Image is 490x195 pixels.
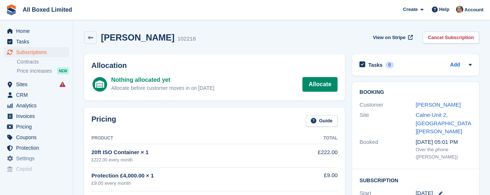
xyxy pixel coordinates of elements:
th: Product [91,133,292,144]
img: stora-icon-8386f47178a22dfd0bd8f6a31ec36ba5ce8667c1dd55bd0f319d3a0aa187defe.svg [6,4,17,15]
div: 0 [385,62,394,68]
span: Price increases [17,68,52,74]
td: £9.00 [292,167,338,191]
h2: Booking [359,89,472,95]
div: [DATE] 05:01 PM [416,138,472,146]
a: Allocate [302,77,338,92]
span: View on Stripe [373,34,406,41]
a: menu [4,122,69,132]
a: menu [4,37,69,47]
a: menu [4,47,69,57]
a: Contracts [17,58,69,65]
h2: Tasks [368,62,382,68]
span: Settings [16,153,60,164]
div: Nothing allocated yet [111,76,214,84]
span: Subscriptions [16,47,60,57]
div: 20ft ISO Container × 1 [91,148,292,157]
a: menu [4,100,69,111]
a: menu [4,143,69,153]
h2: Subscription [359,176,472,184]
div: 102218 [177,35,196,43]
a: menu [4,90,69,100]
span: CRM [16,90,60,100]
span: Sites [16,79,60,89]
span: Invoices [16,111,60,121]
a: menu [4,164,69,174]
div: NEW [57,67,69,74]
div: Over the phone ([PERSON_NAME]) [416,146,472,160]
div: Customer [359,101,415,109]
div: Site [359,111,415,136]
a: All Boxed Limited [20,4,75,16]
a: Guide [306,115,338,127]
span: Account [464,6,483,14]
a: Add [450,61,460,69]
h2: Allocation [91,61,338,70]
a: menu [4,153,69,164]
a: Price increases NEW [17,67,69,75]
div: Protection £4,000.00 × 1 [91,172,292,180]
span: Help [439,6,449,13]
span: Capital [16,164,60,174]
span: Tasks [16,37,60,47]
div: Booked [359,138,415,161]
a: [PERSON_NAME] [416,102,461,108]
a: Cancel Subscription [423,31,479,43]
td: £222.00 [292,144,338,167]
a: menu [4,79,69,89]
a: menu [4,111,69,121]
span: Home [16,26,60,36]
h2: [PERSON_NAME] [101,32,174,42]
a: Calne-Unit 2, [GEOGRAPHIC_DATA][PERSON_NAME] [416,112,471,134]
span: Protection [16,143,60,153]
a: menu [4,132,69,142]
img: Sandie Mills [456,6,463,13]
span: Coupons [16,132,60,142]
span: Create [403,6,418,13]
th: Total [292,133,338,144]
a: menu [4,26,69,36]
span: Pricing [16,122,60,132]
div: Allocate before customer moves in on [DATE] [111,84,214,92]
i: Smart entry sync failures have occurred [60,81,65,87]
div: £9.00 every month [91,180,292,187]
a: View on Stripe [370,31,414,43]
h2: Pricing [91,115,116,127]
div: £222.00 every month [91,157,292,163]
span: Analytics [16,100,60,111]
